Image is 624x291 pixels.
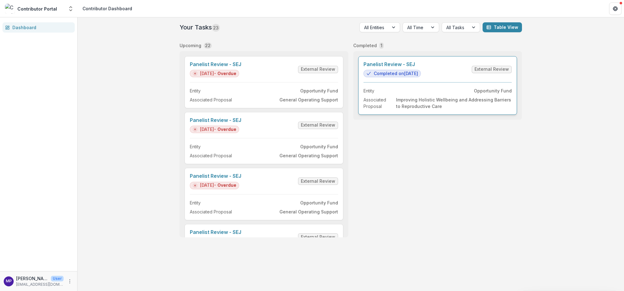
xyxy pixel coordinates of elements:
a: Panelist Review - SEJ [190,117,241,123]
h2: Your Tasks [180,24,220,31]
button: Table View [483,22,522,32]
button: More [66,278,74,285]
nav: breadcrumb [80,4,135,13]
p: User [51,276,64,281]
p: 1 [381,42,382,49]
div: Dashboard [12,24,70,31]
div: Contributor Dashboard [82,5,132,12]
p: [EMAIL_ADDRESS][DOMAIN_NAME] [16,282,64,287]
p: [PERSON_NAME] [16,275,48,282]
p: 22 [205,42,211,49]
button: Open entity switcher [66,2,75,15]
p: Completed [353,42,377,49]
div: Marge Petruska [6,279,12,283]
a: Dashboard [2,22,75,33]
a: Panelist Review - SEJ [363,61,421,67]
p: Upcoming [180,42,201,49]
button: Get Help [609,2,622,15]
a: Panelist Review - SEJ [190,61,241,67]
img: Contributor Portal [5,4,15,14]
div: Contributor Portal [17,6,57,12]
a: Panelist Review - SEJ [190,173,241,179]
span: 23 [212,24,220,32]
a: Panelist Review - SEJ [190,229,241,235]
